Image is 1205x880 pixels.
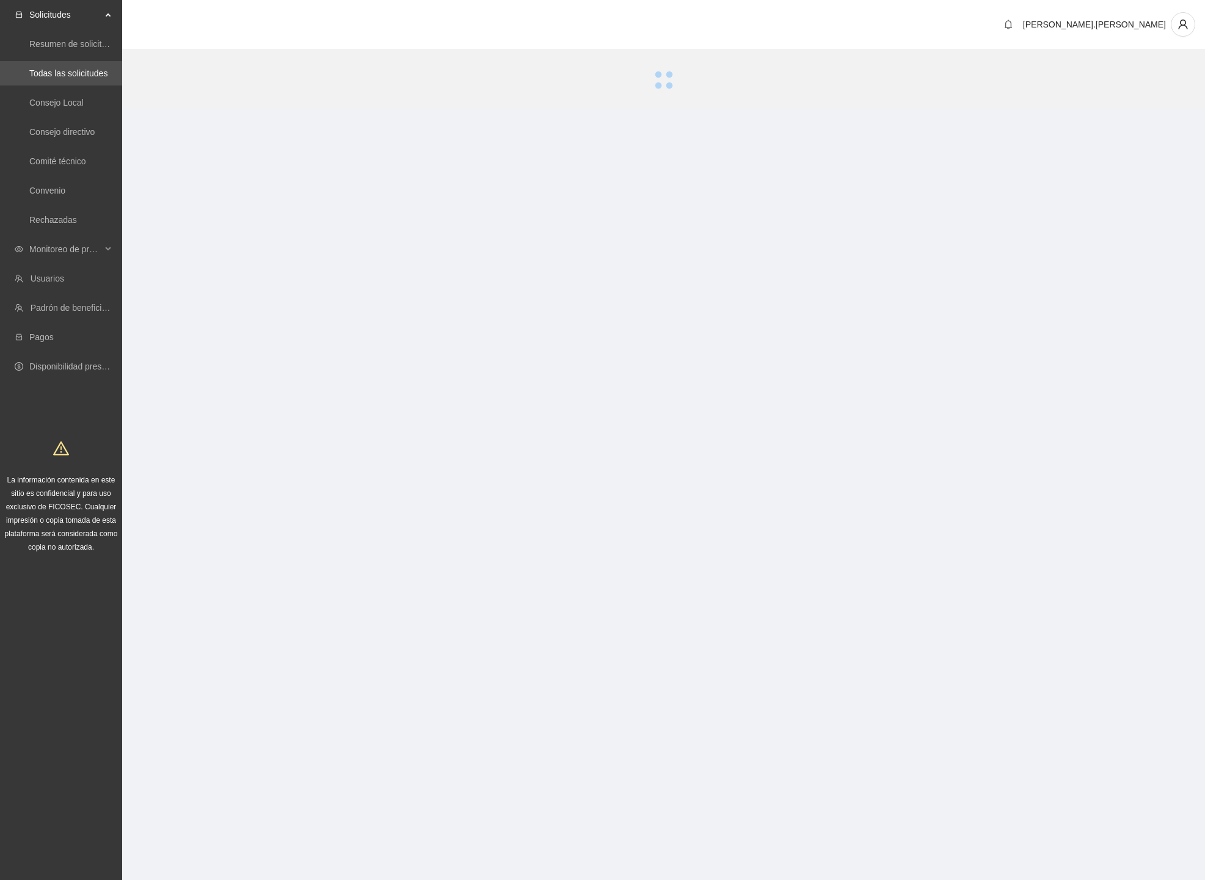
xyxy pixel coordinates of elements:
[29,215,77,225] a: Rechazadas
[999,15,1018,34] button: bell
[29,39,167,49] a: Resumen de solicitudes por aprobar
[1171,19,1195,30] span: user
[53,440,69,456] span: warning
[29,156,86,166] a: Comité técnico
[29,237,101,261] span: Monitoreo de proyectos
[29,127,95,137] a: Consejo directivo
[29,186,65,195] a: Convenio
[15,10,23,19] span: inbox
[29,68,107,78] a: Todas las solicitudes
[999,20,1018,29] span: bell
[31,274,64,283] a: Usuarios
[31,303,120,313] a: Padrón de beneficiarios
[1023,20,1166,29] span: [PERSON_NAME].[PERSON_NAME]
[1171,12,1195,37] button: user
[29,362,134,371] a: Disponibilidad presupuestal
[29,98,84,107] a: Consejo Local
[29,2,101,27] span: Solicitudes
[29,332,54,342] a: Pagos
[15,245,23,253] span: eye
[5,476,118,551] span: La información contenida en este sitio es confidencial y para uso exclusivo de FICOSEC. Cualquier...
